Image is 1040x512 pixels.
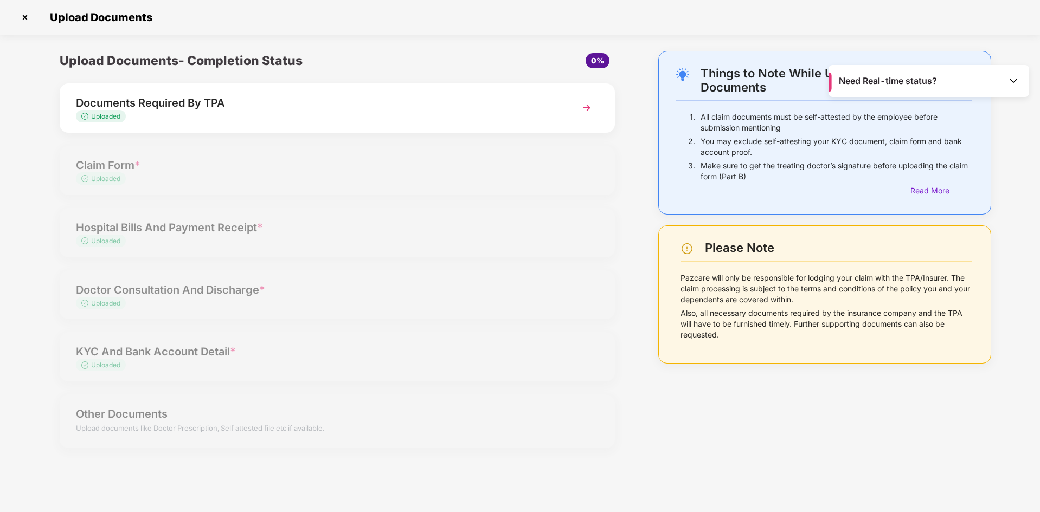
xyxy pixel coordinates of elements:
[705,241,972,255] div: Please Note
[577,98,596,118] img: svg+xml;base64,PHN2ZyBpZD0iTmV4dCIgeG1sbnM9Imh0dHA6Ly93d3cudzMub3JnLzIwMDAvc3ZnIiB3aWR0aD0iMzYiIG...
[681,242,694,255] img: svg+xml;base64,PHN2ZyBpZD0iV2FybmluZ18tXzI0eDI0IiBkYXRhLW5hbWU9Ildhcm5pbmcgLSAyNHgyNCIgeG1sbnM9Im...
[701,160,972,182] p: Make sure to get the treating doctor’s signature before uploading the claim form (Part B)
[39,11,158,24] span: Upload Documents
[910,185,972,197] div: Read More
[690,112,695,133] p: 1.
[839,75,937,87] span: Need Real-time status?
[701,66,972,94] div: Things to Note While Uploading Claim Documents
[681,308,972,340] p: Also, all necessary documents required by the insurance company and the TPA will have to be furni...
[591,56,604,65] span: 0%
[60,51,430,70] div: Upload Documents- Completion Status
[76,94,555,112] div: Documents Required By TPA
[91,112,120,120] span: Uploaded
[701,136,972,158] p: You may exclude self-attesting your KYC document, claim form and bank account proof.
[701,112,972,133] p: All claim documents must be self-attested by the employee before submission mentioning
[688,160,695,182] p: 3.
[688,136,695,158] p: 2.
[1008,75,1019,86] img: Toggle Icon
[681,273,972,305] p: Pazcare will only be responsible for lodging your claim with the TPA/Insurer. The claim processin...
[16,9,34,26] img: svg+xml;base64,PHN2ZyBpZD0iQ3Jvc3MtMzJ4MzIiIHhtbG5zPSJodHRwOi8vd3d3LnczLm9yZy8yMDAwL3N2ZyIgd2lkdG...
[676,68,689,81] img: svg+xml;base64,PHN2ZyB4bWxucz0iaHR0cDovL3d3dy53My5vcmcvMjAwMC9zdmciIHdpZHRoPSIyNC4wOTMiIGhlaWdodD...
[81,113,91,120] img: svg+xml;base64,PHN2ZyB4bWxucz0iaHR0cDovL3d3dy53My5vcmcvMjAwMC9zdmciIHdpZHRoPSIxMy4zMzMiIGhlaWdodD...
